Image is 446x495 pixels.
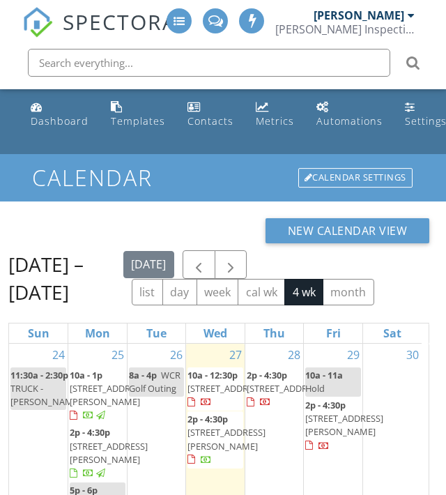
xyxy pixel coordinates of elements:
[247,369,287,381] span: 2p - 4:30p
[63,7,177,36] span: SPECTORA
[403,344,422,366] a: Go to August 30, 2025
[266,218,430,243] button: New Calendar View
[256,114,294,128] div: Metrics
[305,369,343,381] span: 10a - 11a
[238,279,285,306] button: cal wk
[28,49,390,77] input: Search everything...
[187,413,266,466] a: 2p - 4:30p [STREET_ADDRESS][PERSON_NAME]
[201,323,230,343] a: Wednesday
[10,382,81,408] span: TRUCK - [PERSON_NAME]
[187,367,243,411] a: 10a - 12:30p [STREET_ADDRESS]
[344,344,362,366] a: Go to August 29, 2025
[22,7,53,38] img: The Best Home Inspection Software - Spectora
[144,323,169,343] a: Tuesday
[187,382,266,395] span: [STREET_ADDRESS]
[82,323,113,343] a: Monday
[187,114,233,128] div: Contacts
[25,95,94,135] a: Dashboard
[70,425,125,482] a: 2p - 4:30p [STREET_ADDRESS][PERSON_NAME]
[275,22,415,36] div: McNamara Inspections
[49,344,68,366] a: Go to August 24, 2025
[323,323,344,343] a: Friday
[311,95,388,135] a: Automations (Advanced)
[305,382,325,395] span: Hold
[226,344,245,366] a: Go to August 27, 2025
[215,250,247,279] button: Next
[70,426,110,439] span: 2p - 4:30p
[247,367,302,411] a: 2p - 4:30p [STREET_ADDRESS]
[70,426,148,479] a: 2p - 4:30p [STREET_ADDRESS][PERSON_NAME]
[105,95,171,135] a: Templates
[284,279,323,306] button: 4 wk
[314,8,404,22] div: [PERSON_NAME]
[129,369,180,395] span: WCR Golf Outing
[297,167,414,189] a: Calendar Settings
[298,168,413,188] div: Calendar Settings
[250,95,300,135] a: Metrics
[197,279,239,306] button: week
[70,367,125,425] a: 10a - 1p [STREET_ADDRESS][PERSON_NAME]
[70,369,102,381] span: 10a - 1p
[22,19,177,48] a: SPECTORA
[25,323,52,343] a: Sunday
[111,114,165,128] div: Templates
[323,279,374,306] button: month
[31,114,89,128] div: Dashboard
[305,399,383,452] a: 2p - 4:30p [STREET_ADDRESS][PERSON_NAME]
[182,95,239,135] a: Contacts
[187,413,228,425] span: 2p - 4:30p
[305,412,383,438] span: [STREET_ADDRESS][PERSON_NAME]
[32,165,413,190] h1: Calendar
[247,382,325,395] span: [STREET_ADDRESS]
[70,382,148,408] span: [STREET_ADDRESS][PERSON_NAME]
[167,344,185,366] a: Go to August 26, 2025
[305,397,361,455] a: 2p - 4:30p [STREET_ADDRESS][PERSON_NAME]
[183,250,215,279] button: Previous
[10,369,68,381] span: 11:30a - 2:30p
[247,369,325,408] a: 2p - 4:30p [STREET_ADDRESS]
[70,369,148,422] a: 10a - 1p [STREET_ADDRESS][PERSON_NAME]
[109,344,127,366] a: Go to August 25, 2025
[187,369,238,381] span: 10a - 12:30p
[285,344,303,366] a: Go to August 28, 2025
[8,250,123,306] h2: [DATE] – [DATE]
[187,411,243,469] a: 2p - 4:30p [STREET_ADDRESS][PERSON_NAME]
[187,426,266,452] span: [STREET_ADDRESS][PERSON_NAME]
[162,279,197,306] button: day
[132,279,163,306] button: list
[70,440,148,466] span: [STREET_ADDRESS][PERSON_NAME]
[316,114,383,128] div: Automations
[305,399,346,411] span: 2p - 4:30p
[261,323,288,343] a: Thursday
[380,323,404,343] a: Saturday
[187,369,266,408] a: 10a - 12:30p [STREET_ADDRESS]
[123,251,174,278] button: [DATE]
[129,369,157,381] span: 8a - 4p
